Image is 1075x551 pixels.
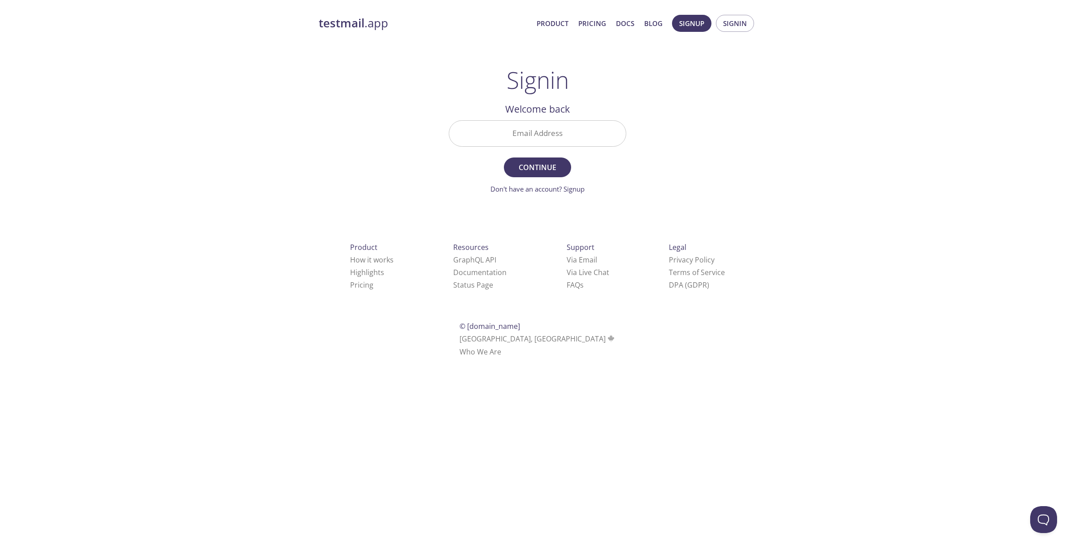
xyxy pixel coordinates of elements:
[350,255,394,265] a: How it works
[490,184,585,193] a: Don't have an account? Signup
[453,255,496,265] a: GraphQL API
[319,15,364,31] strong: testmail
[567,255,597,265] a: Via Email
[567,267,609,277] a: Via Live Chat
[449,101,626,117] h2: Welcome back
[723,17,747,29] span: Signin
[1030,506,1057,533] iframe: Help Scout Beacon - Open
[578,17,606,29] a: Pricing
[514,161,561,174] span: Continue
[459,347,501,357] a: Who We Are
[567,242,594,252] span: Support
[537,17,568,29] a: Product
[507,66,569,93] h1: Signin
[669,280,709,290] a: DPA (GDPR)
[459,334,616,344] span: [GEOGRAPHIC_DATA], [GEOGRAPHIC_DATA]
[504,157,571,177] button: Continue
[669,242,686,252] span: Legal
[644,17,663,29] a: Blog
[669,255,715,265] a: Privacy Policy
[459,321,520,331] span: © [DOMAIN_NAME]
[453,267,507,277] a: Documentation
[350,280,373,290] a: Pricing
[350,267,384,277] a: Highlights
[453,280,493,290] a: Status Page
[453,242,489,252] span: Resources
[350,242,377,252] span: Product
[672,15,711,32] button: Signup
[567,280,584,290] a: FAQ
[616,17,634,29] a: Docs
[679,17,704,29] span: Signup
[669,267,725,277] a: Terms of Service
[716,15,754,32] button: Signin
[580,280,584,290] span: s
[319,16,529,31] a: testmail.app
